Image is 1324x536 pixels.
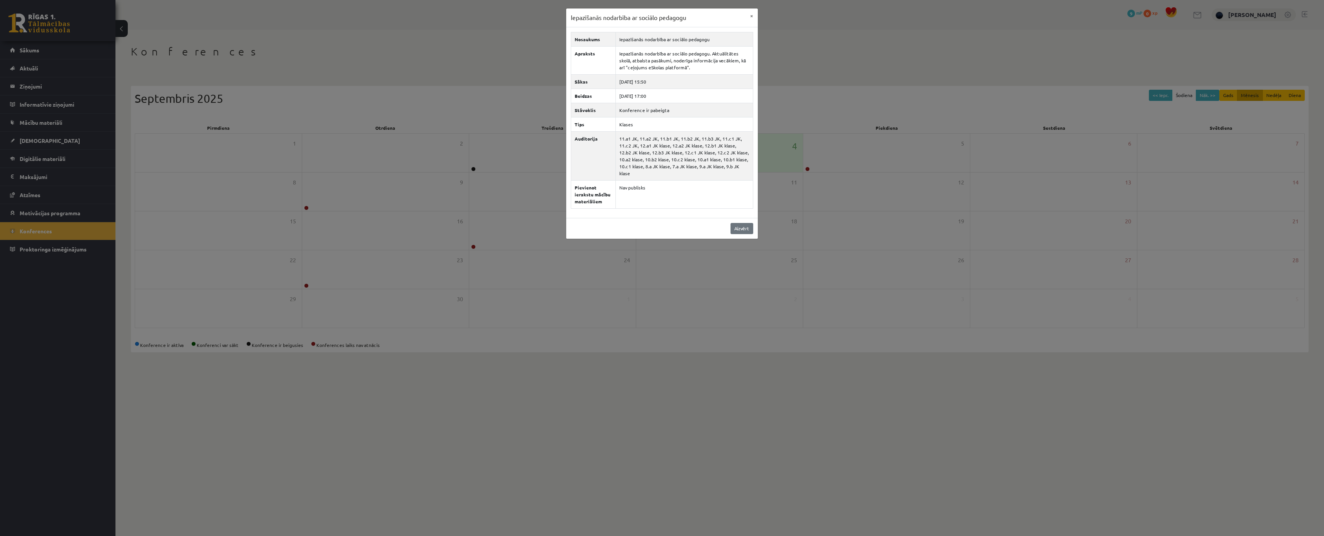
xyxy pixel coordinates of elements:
th: Sākas [571,74,616,89]
th: Beidzas [571,89,616,103]
th: Apraksts [571,46,616,74]
button: × [746,8,758,23]
td: 11.a1 JK, 11.a2 JK, 11.b1 JK, 11.b2 JK, 11.b3 JK, 11.c1 JK, 11.c2 JK, 12.a1 JK klase, 12.a2 JK kl... [616,131,753,180]
th: Stāvoklis [571,103,616,117]
td: [DATE] 17:00 [616,89,753,103]
td: Iepazīšanās nodarbība ar sociālo pedagogu. Aktuālitātes skolā, atbalsta pasākumi, noderīga inform... [616,46,753,74]
td: Klases [616,117,753,131]
th: Tips [571,117,616,131]
td: Nav publisks [616,180,753,208]
a: Aizvērt [731,223,753,234]
td: Iepazīšanās nodarbība ar sociālo pedagogu [616,32,753,46]
th: Nosaukums [571,32,616,46]
td: Konference ir pabeigta [616,103,753,117]
th: Auditorija [571,131,616,180]
h3: Iepazīšanās nodarbība ar sociālo pedagogu [571,13,686,22]
td: [DATE] 15:50 [616,74,753,89]
th: Pievienot ierakstu mācību materiāliem [571,180,616,208]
